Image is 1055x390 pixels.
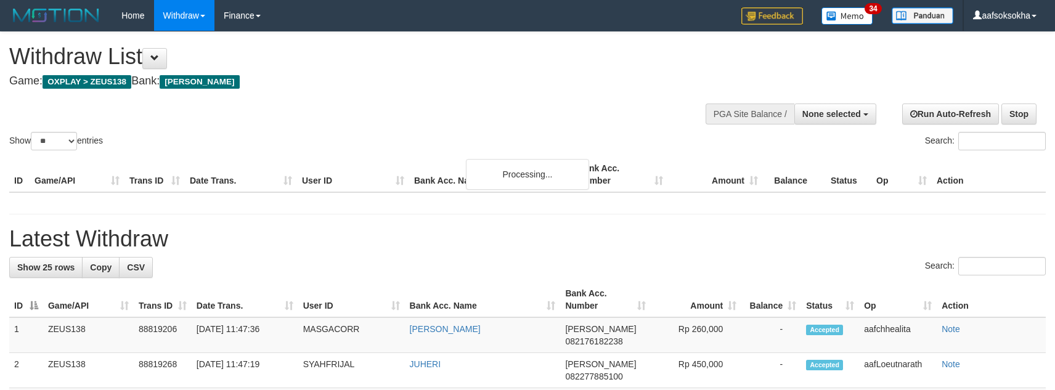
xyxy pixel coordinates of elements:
[43,353,134,388] td: ZEUS138
[410,324,481,334] a: [PERSON_NAME]
[30,157,124,192] th: Game/API
[298,353,405,388] td: SYAHFRIJAL
[9,282,43,317] th: ID: activate to sort column descending
[859,282,937,317] th: Op: activate to sort column ascending
[763,157,826,192] th: Balance
[821,7,873,25] img: Button%20Memo.svg
[9,75,691,87] h4: Game: Bank:
[298,282,405,317] th: User ID: activate to sort column ascending
[802,109,861,119] span: None selected
[806,360,843,370] span: Accepted
[871,157,932,192] th: Op
[937,282,1046,317] th: Action
[892,7,953,24] img: panduan.png
[741,7,803,25] img: Feedback.jpg
[127,262,145,272] span: CSV
[192,282,298,317] th: Date Trans.: activate to sort column ascending
[859,353,937,388] td: aafLoeutnarath
[9,353,43,388] td: 2
[859,317,937,353] td: aafchhealita
[942,324,960,334] a: Note
[932,157,1046,192] th: Action
[741,282,801,317] th: Balance: activate to sort column ascending
[741,317,801,353] td: -
[410,359,441,369] a: JUHERI
[902,104,999,124] a: Run Auto-Refresh
[31,132,77,150] select: Showentries
[409,157,573,192] th: Bank Acc. Name
[651,353,741,388] td: Rp 450,000
[297,157,409,192] th: User ID
[565,372,622,381] span: Copy 082277885100 to clipboard
[565,336,622,346] span: Copy 082176182238 to clipboard
[134,317,192,353] td: 88819206
[9,317,43,353] td: 1
[925,132,1046,150] label: Search:
[560,282,651,317] th: Bank Acc. Number: activate to sort column ascending
[82,257,120,278] a: Copy
[741,353,801,388] td: -
[124,157,185,192] th: Trans ID
[43,282,134,317] th: Game/API: activate to sort column ascending
[806,325,843,335] span: Accepted
[43,75,131,89] span: OXPLAY > ZEUS138
[565,324,636,334] span: [PERSON_NAME]
[865,3,881,14] span: 34
[942,359,960,369] a: Note
[185,157,297,192] th: Date Trans.
[958,257,1046,275] input: Search:
[17,262,75,272] span: Show 25 rows
[119,257,153,278] a: CSV
[9,44,691,69] h1: Withdraw List
[134,282,192,317] th: Trans ID: activate to sort column ascending
[9,6,103,25] img: MOTION_logo.png
[9,257,83,278] a: Show 25 rows
[573,157,668,192] th: Bank Acc. Number
[134,353,192,388] td: 88819268
[706,104,794,124] div: PGA Site Balance /
[826,157,871,192] th: Status
[1001,104,1037,124] a: Stop
[466,159,589,190] div: Processing...
[9,227,1046,251] h1: Latest Withdraw
[192,317,298,353] td: [DATE] 11:47:36
[9,132,103,150] label: Show entries
[192,353,298,388] td: [DATE] 11:47:19
[794,104,876,124] button: None selected
[651,282,741,317] th: Amount: activate to sort column ascending
[925,257,1046,275] label: Search:
[43,317,134,353] td: ZEUS138
[801,282,859,317] th: Status: activate to sort column ascending
[160,75,239,89] span: [PERSON_NAME]
[9,157,30,192] th: ID
[405,282,561,317] th: Bank Acc. Name: activate to sort column ascending
[958,132,1046,150] input: Search:
[90,262,112,272] span: Copy
[651,317,741,353] td: Rp 260,000
[565,359,636,369] span: [PERSON_NAME]
[668,157,763,192] th: Amount
[298,317,405,353] td: MASGACORR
